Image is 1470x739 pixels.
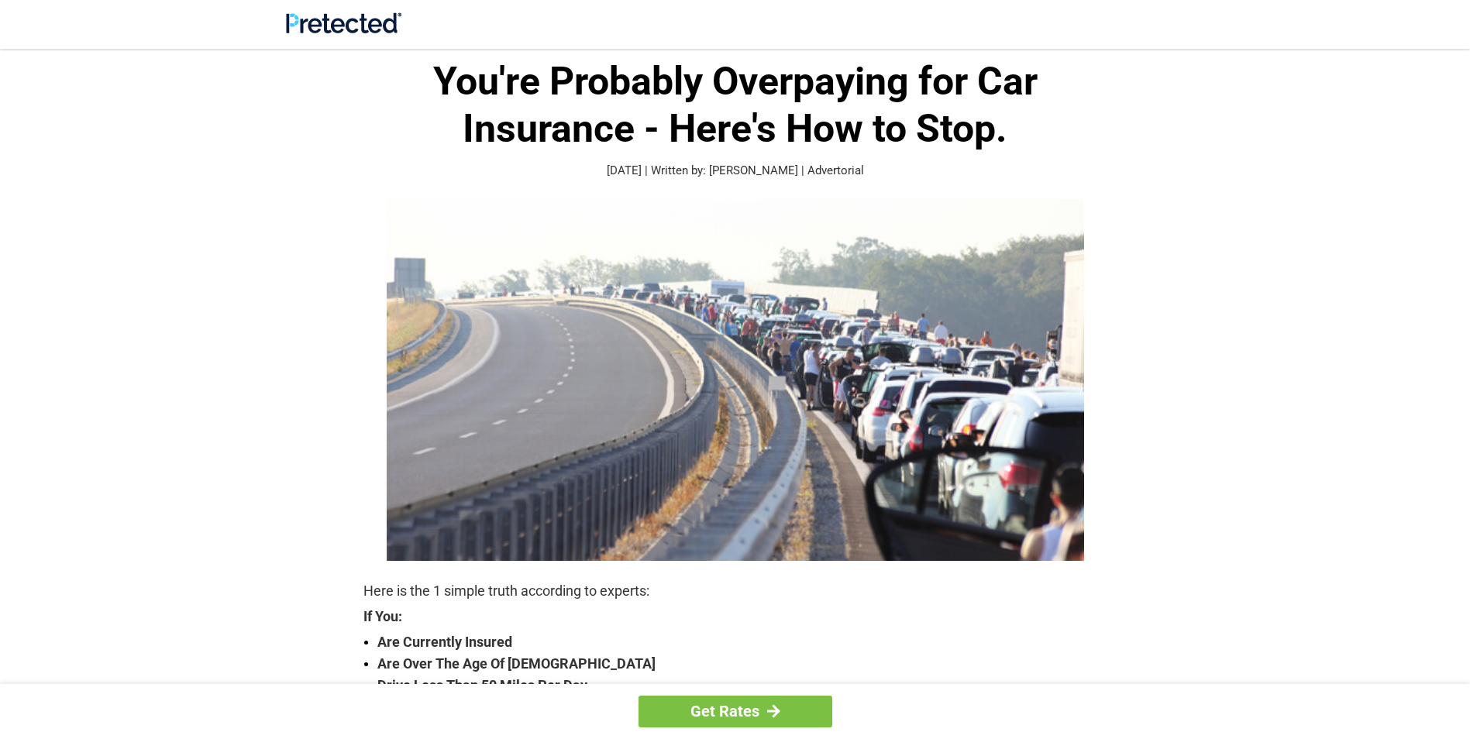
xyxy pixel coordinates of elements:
strong: If You: [363,610,1107,624]
a: Site Logo [286,22,401,36]
p: Here is the 1 simple truth according to experts: [363,580,1107,602]
h1: You're Probably Overpaying for Car Insurance - Here's How to Stop. [363,58,1107,153]
a: Get Rates [639,696,832,727]
strong: Are Over The Age Of [DEMOGRAPHIC_DATA] [377,653,1107,675]
img: Site Logo [286,12,401,33]
strong: Are Currently Insured [377,631,1107,653]
strong: Drive Less Than 50 Miles Per Day [377,675,1107,696]
p: [DATE] | Written by: [PERSON_NAME] | Advertorial [363,162,1107,180]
